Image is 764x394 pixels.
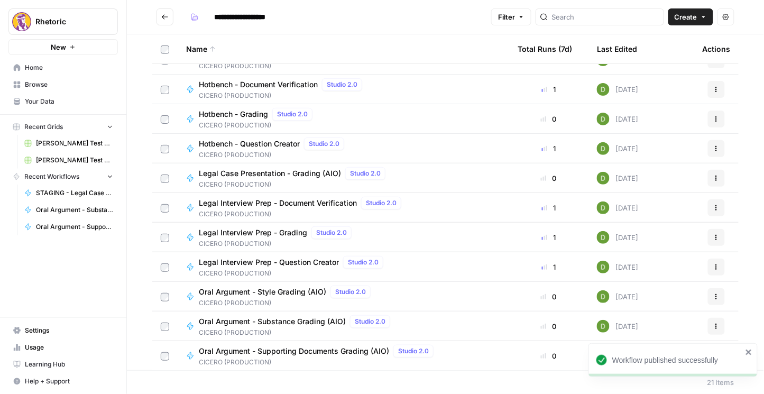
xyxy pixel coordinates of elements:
span: Studio 2.0 [366,198,397,208]
span: Learning Hub [25,360,113,369]
a: Oral Argument - Supporting Documents Grading (AIO) [20,218,118,235]
img: 9imwbg9onax47rbj8p24uegffqjq [597,290,610,303]
div: [DATE] [597,142,639,155]
div: 0 [518,291,580,302]
span: Create [675,12,697,22]
button: Go back [157,8,173,25]
a: Hotbench - GradingStudio 2.0CICERO (PRODUCTION) [186,108,501,130]
a: Oral Argument - Substance Grading (AIO)Studio 2.0CICERO (PRODUCTION) [186,315,501,337]
a: Legal Case Presentation - Grading (AIO)Studio 2.0CICERO (PRODUCTION) [186,167,501,189]
img: 9imwbg9onax47rbj8p24uegffqjq [597,142,610,155]
img: 9imwbg9onax47rbj8p24uegffqjq [597,320,610,333]
span: STAGING - Legal Case Presentation - Grading (AIO) [36,188,113,198]
span: Hotbench - Document Verification [199,79,318,90]
a: Oral Argument - Substance Grading (AIO) [20,201,118,218]
span: CICERO (PRODUCTION) [199,239,356,249]
span: CICERO (PRODUCTION) [199,328,394,337]
span: Studio 2.0 [327,80,357,89]
span: Studio 2.0 [335,287,366,297]
span: CICERO (PRODUCTION) [199,91,366,100]
span: Studio 2.0 [277,109,308,119]
span: Studio 2.0 [348,258,379,267]
span: Studio 2.0 [398,346,429,356]
span: Home [25,63,113,72]
img: 9imwbg9onax47rbj8p24uegffqjq [597,261,610,273]
div: 0 [518,351,580,361]
span: Your Data [25,97,113,106]
span: Settings [25,326,113,335]
button: New [8,39,118,55]
span: Oral Argument - Substance Grading (AIO) [36,205,113,215]
button: Workspace: Rhetoric [8,8,118,35]
span: CICERO (PRODUCTION) [199,180,390,189]
span: Hotbench - Grading [199,109,268,120]
div: Last Edited [597,34,637,63]
span: Usage [25,343,113,352]
span: Browse [25,80,113,89]
a: [PERSON_NAME] Test Workflow - SERP Overview Grid [20,152,118,169]
div: [DATE] [597,113,639,125]
span: Recent Grids [24,122,63,132]
button: close [745,348,753,356]
div: [DATE] [597,320,639,333]
span: Recent Workflows [24,172,79,181]
span: Studio 2.0 [309,139,339,149]
span: Oral Argument - Substance Grading (AIO) [199,316,346,327]
div: [DATE] [597,261,639,273]
a: Oral Argument - Supporting Documents Grading (AIO)Studio 2.0CICERO (PRODUCTION) [186,345,501,367]
button: Recent Workflows [8,169,118,185]
span: Oral Argument - Supporting Documents Grading (AIO) [36,222,113,232]
a: Learning Hub [8,356,118,373]
a: Browse [8,76,118,93]
a: Settings [8,322,118,339]
div: 1 [518,203,580,213]
a: Legal Interview Prep - GradingStudio 2.0CICERO (PRODUCTION) [186,226,501,249]
div: 1 [518,84,580,95]
a: Hotbench - Document VerificationStudio 2.0CICERO (PRODUCTION) [186,78,501,100]
span: Legal Case Presentation - Grading (AIO) [199,168,341,179]
img: 9imwbg9onax47rbj8p24uegffqjq [597,201,610,214]
div: 0 [518,321,580,332]
div: 1 [518,143,580,154]
button: Create [668,8,713,25]
input: Search [552,12,659,22]
span: Legal Interview Prep - Document Verification [199,198,357,208]
div: Name [186,34,501,63]
div: [DATE] [597,201,639,214]
img: Rhetoric Logo [12,12,31,31]
span: Oral Argument - Supporting Documents Grading (AIO) [199,346,389,356]
span: [PERSON_NAME] Test Workflow - SERP Overview Grid [36,155,113,165]
span: Rhetoric [35,16,99,27]
a: Legal Interview Prep - Question CreatorStudio 2.0CICERO (PRODUCTION) [186,256,501,278]
span: CICERO (PRODUCTION) [199,269,388,278]
span: Studio 2.0 [316,228,347,237]
span: CICERO (PRODUCTION) [199,209,406,219]
div: Actions [703,34,731,63]
div: 1 [518,262,580,272]
div: [DATE] [597,172,639,185]
div: 0 [518,173,580,184]
div: [DATE] [597,231,639,244]
span: Legal Interview Prep - Grading [199,227,307,238]
a: [PERSON_NAME] Test Workflow - Copilot Example Grid [20,135,118,152]
span: Hotbench - Question Creator [199,139,300,149]
a: Usage [8,339,118,356]
button: Recent Grids [8,119,118,135]
div: 0 [518,114,580,124]
div: 1 [518,232,580,243]
span: CICERO (PRODUCTION) [199,358,438,367]
div: [DATE] [597,83,639,96]
span: Legal Interview Prep - Question Creator [199,257,339,268]
span: Studio 2.0 [350,169,381,178]
div: 21 Items [707,377,734,388]
span: CICERO (PRODUCTION) [199,150,348,160]
span: Filter [498,12,515,22]
a: Legal Interview Prep - Document VerificationStudio 2.0CICERO (PRODUCTION) [186,197,501,219]
span: Oral Argument - Style Grading (AIO) [199,287,326,297]
span: Help + Support [25,377,113,386]
a: STAGING - Legal Case Presentation - Grading (AIO) [20,185,118,201]
span: CICERO (PRODUCTION) [199,121,317,130]
a: Oral Argument - Style Grading (AIO)Studio 2.0CICERO (PRODUCTION) [186,286,501,308]
a: Your Data [8,93,118,110]
img: 9imwbg9onax47rbj8p24uegffqjq [597,113,610,125]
